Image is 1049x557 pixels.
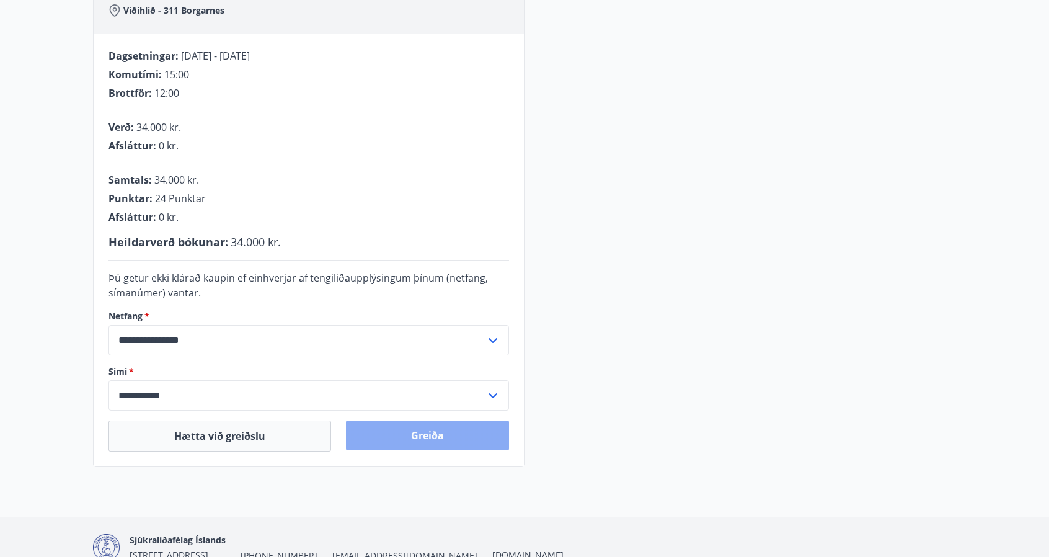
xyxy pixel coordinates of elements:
[108,139,156,153] span: Afsláttur :
[108,173,152,187] span: Samtals :
[108,210,156,224] span: Afsláttur :
[154,86,179,100] span: 12:00
[108,86,152,100] span: Brottför :
[164,68,189,81] span: 15:00
[108,49,179,63] span: Dagsetningar :
[108,68,162,81] span: Komutími :
[154,173,199,187] span: 34.000 kr.
[181,49,250,63] span: [DATE] - [DATE]
[108,120,134,134] span: Verð :
[231,234,281,249] span: 34.000 kr.
[155,192,206,205] span: 24 Punktar
[159,139,179,153] span: 0 kr.
[130,534,226,546] span: Sjúkraliðafélag Íslands
[108,192,153,205] span: Punktar :
[159,210,179,224] span: 0 kr.
[136,120,181,134] span: 34.000 kr.
[108,365,509,378] label: Sími
[108,421,331,452] button: Hætta við greiðslu
[108,310,509,323] label: Netfang
[346,421,509,450] button: Greiða
[108,234,228,249] span: Heildarverð bókunar :
[123,4,224,17] span: Víðihlíð - 311 Borgarnes
[108,271,488,300] span: Þú getur ekki klárað kaupin ef einhverjar af tengiliðaupplýsingum þínum (netfang, símanúmer) vantar.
